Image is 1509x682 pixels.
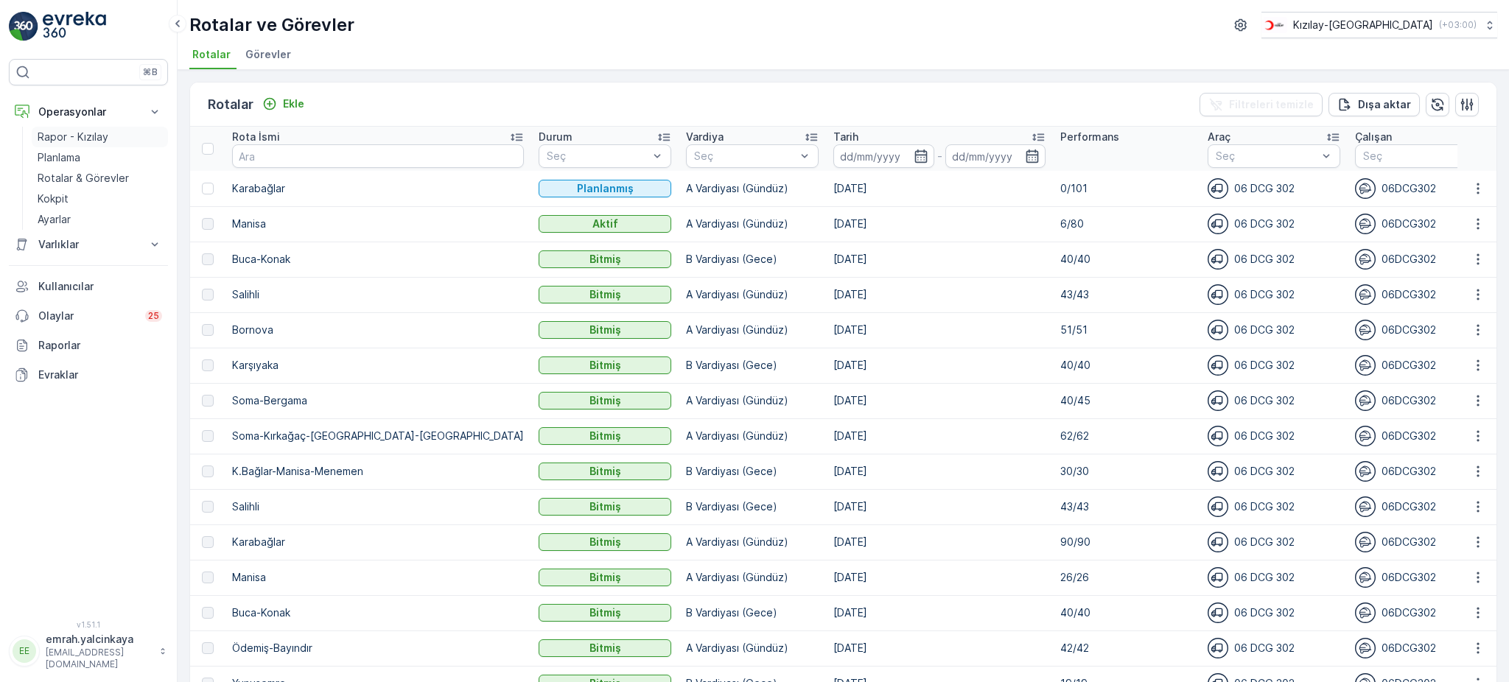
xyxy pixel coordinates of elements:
p: Bitmiş [589,252,621,267]
p: Filtreleri temizle [1229,97,1314,112]
p: Performans [1060,130,1119,144]
p: Kokpit [38,191,69,206]
div: Toggle Row Selected [202,465,214,477]
p: 0/101 [1060,181,1193,196]
span: v 1.51.1 [9,620,168,629]
p: B Vardiyası (Gece) [686,464,819,479]
input: dd/mm/yyyy [833,144,934,168]
p: Ayarlar [38,212,71,227]
div: 06DCG302 [1355,355,1488,376]
td: [DATE] [826,383,1053,418]
button: EEemrah.yalcinkaya[EMAIL_ADDRESS][DOMAIN_NAME] [9,632,168,670]
button: Bitmiş [539,604,671,622]
img: svg%3e [1355,320,1376,340]
p: Kızılay-[GEOGRAPHIC_DATA] [1293,18,1433,32]
p: Raporlar [38,338,162,353]
p: 25 [148,310,159,322]
button: Ekle [256,95,310,113]
p: 43/43 [1060,499,1193,514]
img: svg%3e [1208,532,1228,552]
img: svg%3e [1355,638,1376,658]
td: [DATE] [826,242,1053,277]
button: Filtreleri temizle [1200,93,1323,116]
img: svg%3e [1208,461,1228,482]
button: Bitmiş [539,321,671,339]
p: A Vardiyası (Gündüz) [686,429,819,443]
p: emrah.yalcinkaya [46,632,152,647]
span: Rotalar [192,47,231,62]
p: 40/40 [1060,358,1193,373]
div: 06DCG302 [1355,638,1488,658]
p: Planlama [38,150,80,165]
p: Rota İsmi [232,130,280,144]
img: svg%3e [1355,355,1376,376]
img: logo_light-DOdMpM7g.png [43,12,106,41]
img: svg%3e [1208,602,1228,623]
p: Karabağlar [232,181,524,196]
img: svg%3e [1355,461,1376,482]
div: 06 DCG 302 [1208,178,1340,199]
p: A Vardiyası (Gündüz) [686,217,819,231]
td: [DATE] [826,489,1053,524]
button: Bitmiş [539,463,671,480]
a: Planlama [32,147,168,168]
p: Bitmiş [589,570,621,585]
div: 06DCG302 [1355,602,1488,623]
p: Buca-Konak [232,252,524,267]
div: Toggle Row Selected [202,289,214,300]
div: 06 DCG 302 [1208,320,1340,340]
p: Bitmiş [589,358,621,373]
p: B Vardiyası (Gece) [686,358,819,373]
p: Bitmiş [589,287,621,302]
div: Toggle Row Selected [202,253,214,265]
div: 06 DCG 302 [1208,532,1340,552]
p: 30/30 [1060,464,1193,479]
div: 06DCG302 [1355,249,1488,270]
p: Karşıyaka [232,358,524,373]
img: svg%3e [1208,284,1228,305]
p: K.Bağlar-Manisa-Menemen [232,464,524,479]
p: Seç [1363,149,1465,164]
p: Manisa [232,217,524,231]
p: B Vardiyası (Gece) [686,605,819,620]
img: svg%3e [1208,178,1228,199]
a: Rotalar & Görevler [32,168,168,189]
p: Bornova [232,323,524,337]
button: Varlıklar [9,230,168,259]
p: Bitmiş [589,605,621,620]
p: Seç [1216,149,1317,164]
p: A Vardiyası (Gündüz) [686,570,819,585]
td: [DATE] [826,630,1053,666]
a: Ayarlar [32,209,168,230]
div: 06DCG302 [1355,214,1488,234]
p: Tarih [833,130,858,144]
img: svg%3e [1208,355,1228,376]
button: Aktif [539,215,671,233]
div: Toggle Row Selected [202,183,214,194]
img: svg%3e [1208,390,1228,411]
p: Bitmiş [589,429,621,443]
p: A Vardiyası (Gündüz) [686,181,819,196]
img: svg%3e [1208,496,1228,517]
p: Bitmiş [589,535,621,549]
p: ⌘B [143,66,158,78]
p: - [937,147,942,165]
img: svg%3e [1355,602,1376,623]
td: [DATE] [826,312,1053,348]
p: Varlıklar [38,237,139,252]
p: [EMAIL_ADDRESS][DOMAIN_NAME] [46,647,152,670]
img: svg%3e [1355,214,1376,234]
div: Toggle Row Selected [202,642,214,654]
p: Bitmiş [589,323,621,337]
p: 51/51 [1060,323,1193,337]
p: Seç [694,149,796,164]
img: svg%3e [1355,249,1376,270]
img: k%C4%B1z%C4%B1lay_jywRncg.png [1261,17,1287,33]
button: Operasyonlar [9,97,168,127]
p: Ödemiş-Bayındır [232,641,524,655]
div: Toggle Row Selected [202,324,214,336]
button: Bitmiş [539,427,671,445]
div: 06 DCG 302 [1208,249,1340,270]
img: svg%3e [1355,426,1376,446]
div: 06 DCG 302 [1208,496,1340,517]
